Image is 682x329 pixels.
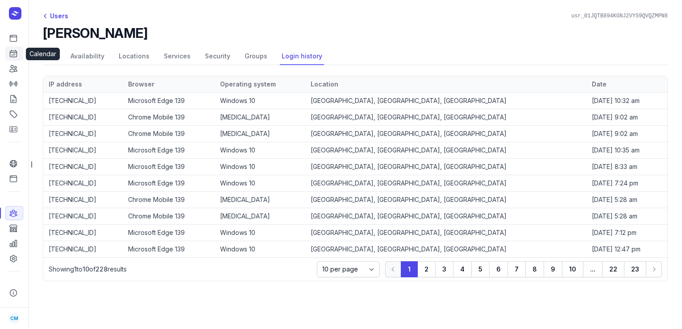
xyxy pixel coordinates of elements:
td: [TECHNICAL_ID] [43,208,123,225]
td: [TECHNICAL_ID] [43,109,123,126]
button: 9 [544,261,562,277]
td: Chrome Mobile 139 [123,208,215,225]
td: [DATE] 9:02 am [586,126,667,142]
nav: Pagination [385,261,662,277]
a: Services [162,48,192,65]
td: [TECHNICAL_ID] [43,93,123,109]
td: [MEDICAL_DATA] [215,192,305,208]
td: [GEOGRAPHIC_DATA], [GEOGRAPHIC_DATA], [GEOGRAPHIC_DATA] [305,175,586,192]
button: 5 [471,261,490,277]
td: [GEOGRAPHIC_DATA], [GEOGRAPHIC_DATA], [GEOGRAPHIC_DATA] [305,241,586,258]
td: [GEOGRAPHIC_DATA], [GEOGRAPHIC_DATA], [GEOGRAPHIC_DATA] [305,208,586,225]
td: [DATE] 7:24 pm [586,175,667,192]
button: 22 [602,261,624,277]
td: [DATE] 8:33 am [586,159,667,175]
span: 228 [96,265,108,273]
th: Operating system [215,76,305,93]
td: [DATE] 12:47 pm [586,241,667,258]
td: Windows 10 [215,142,305,159]
th: Location [305,76,586,93]
td: [DATE] 10:35 am [586,142,667,159]
td: [TECHNICAL_ID] [43,159,123,175]
td: Windows 10 [215,241,305,258]
td: Chrome Mobile 139 [123,126,215,142]
td: [TECHNICAL_ID] [43,142,123,159]
span: 1 [74,265,77,273]
td: [TECHNICAL_ID] [43,241,123,258]
button: 2 [417,261,436,277]
td: [DATE] 7:12 pm [586,225,667,241]
td: Microsoft Edge 139 [123,241,215,258]
td: [GEOGRAPHIC_DATA], [GEOGRAPHIC_DATA], [GEOGRAPHIC_DATA] [305,142,586,159]
button: 7 [507,261,526,277]
button: 23 [624,261,646,277]
td: Windows 10 [215,93,305,109]
button: 3 [435,261,453,277]
a: Groups [243,48,269,65]
div: usr_01JQTB894KGNJ2VYS9QVQZMPN8 [568,12,671,20]
th: Date [586,76,667,93]
td: [GEOGRAPHIC_DATA], [GEOGRAPHIC_DATA], [GEOGRAPHIC_DATA] [305,109,586,126]
td: [TECHNICAL_ID] [43,126,123,142]
th: Browser [123,76,215,93]
td: [TECHNICAL_ID] [43,225,123,241]
span: CM [10,313,18,324]
a: Availability [69,48,106,65]
td: [GEOGRAPHIC_DATA], [GEOGRAPHIC_DATA], [GEOGRAPHIC_DATA] [305,192,586,208]
td: [GEOGRAPHIC_DATA], [GEOGRAPHIC_DATA], [GEOGRAPHIC_DATA] [305,93,586,109]
td: [DATE] 5:28 am [586,208,667,225]
td: [TECHNICAL_ID] [43,192,123,208]
td: [GEOGRAPHIC_DATA], [GEOGRAPHIC_DATA], [GEOGRAPHIC_DATA] [305,225,586,241]
td: [MEDICAL_DATA] [215,208,305,225]
td: Windows 10 [215,175,305,192]
td: Microsoft Edge 139 [123,142,215,159]
td: [GEOGRAPHIC_DATA], [GEOGRAPHIC_DATA], [GEOGRAPHIC_DATA] [305,126,586,142]
td: [DATE] 9:02 am [586,109,667,126]
td: [MEDICAL_DATA] [215,126,305,142]
td: Chrome Mobile 139 [123,192,215,208]
td: [DATE] 10:32 am [586,93,667,109]
button: 8 [525,261,544,277]
td: [GEOGRAPHIC_DATA], [GEOGRAPHIC_DATA], [GEOGRAPHIC_DATA] [305,159,586,175]
a: Locations [117,48,151,65]
a: Security [203,48,232,65]
td: Microsoft Edge 139 [123,93,215,109]
td: Microsoft Edge 139 [123,159,215,175]
td: [DATE] 5:28 am [586,192,667,208]
div: Users [43,11,68,21]
a: Login history [280,48,324,65]
td: Microsoft Edge 139 [123,225,215,241]
th: IP address [43,76,123,93]
td: [TECHNICAL_ID] [43,175,123,192]
p: Showing to of results [49,265,312,274]
span: 10 [83,265,89,273]
td: Microsoft Edge 139 [123,175,215,192]
td: [MEDICAL_DATA] [215,109,305,126]
td: Windows 10 [215,225,305,241]
td: Windows 10 [215,159,305,175]
div: Calendar [26,48,60,60]
button: 1 [401,261,418,277]
nav: Tabs [43,48,668,65]
button: 10 [562,261,583,277]
button: 4 [453,261,472,277]
button: 6 [489,261,508,277]
h2: [PERSON_NAME] [43,25,147,41]
td: Chrome Mobile 139 [123,109,215,126]
button: ... [583,261,603,277]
